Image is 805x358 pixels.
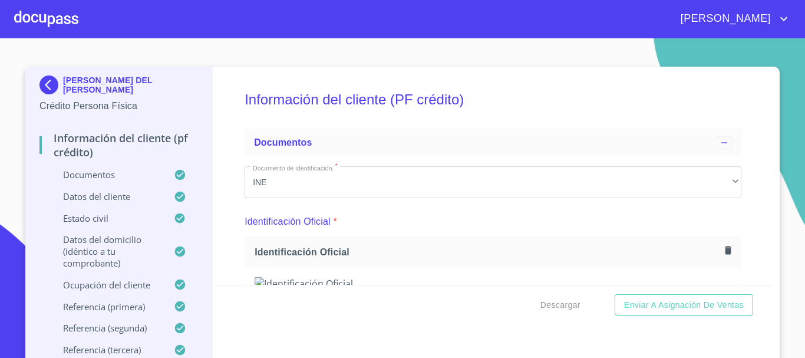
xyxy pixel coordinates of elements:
p: Referencia (segunda) [39,322,174,334]
h5: Información del cliente (PF crédito) [245,75,741,124]
img: Docupass spot blue [39,75,63,94]
button: Descargar [536,294,585,316]
p: Información del cliente (PF crédito) [39,131,198,159]
p: [PERSON_NAME] DEL [PERSON_NAME] [63,75,198,94]
p: Datos del cliente [39,191,174,202]
div: Documentos [245,129,741,157]
p: Datos del domicilio (idéntico a tu comprobante) [39,234,174,269]
p: Crédito Persona Física [39,99,198,113]
p: Estado Civil [39,212,174,224]
p: Referencia (tercera) [39,344,174,356]
button: Enviar a Asignación de Ventas [615,294,753,316]
p: Ocupación del Cliente [39,279,174,291]
p: Referencia (primera) [39,301,174,313]
span: Enviar a Asignación de Ventas [624,298,744,313]
div: [PERSON_NAME] DEL [PERSON_NAME] [39,75,198,99]
img: Identificación Oficial [255,277,731,290]
span: Documentos [254,137,312,147]
button: account of current user [672,9,791,28]
div: INE [245,166,741,198]
span: Descargar [540,298,580,313]
span: [PERSON_NAME] [672,9,777,28]
p: Identificación Oficial [245,215,331,229]
span: Identificación Oficial [255,246,720,258]
p: Documentos [39,169,174,180]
